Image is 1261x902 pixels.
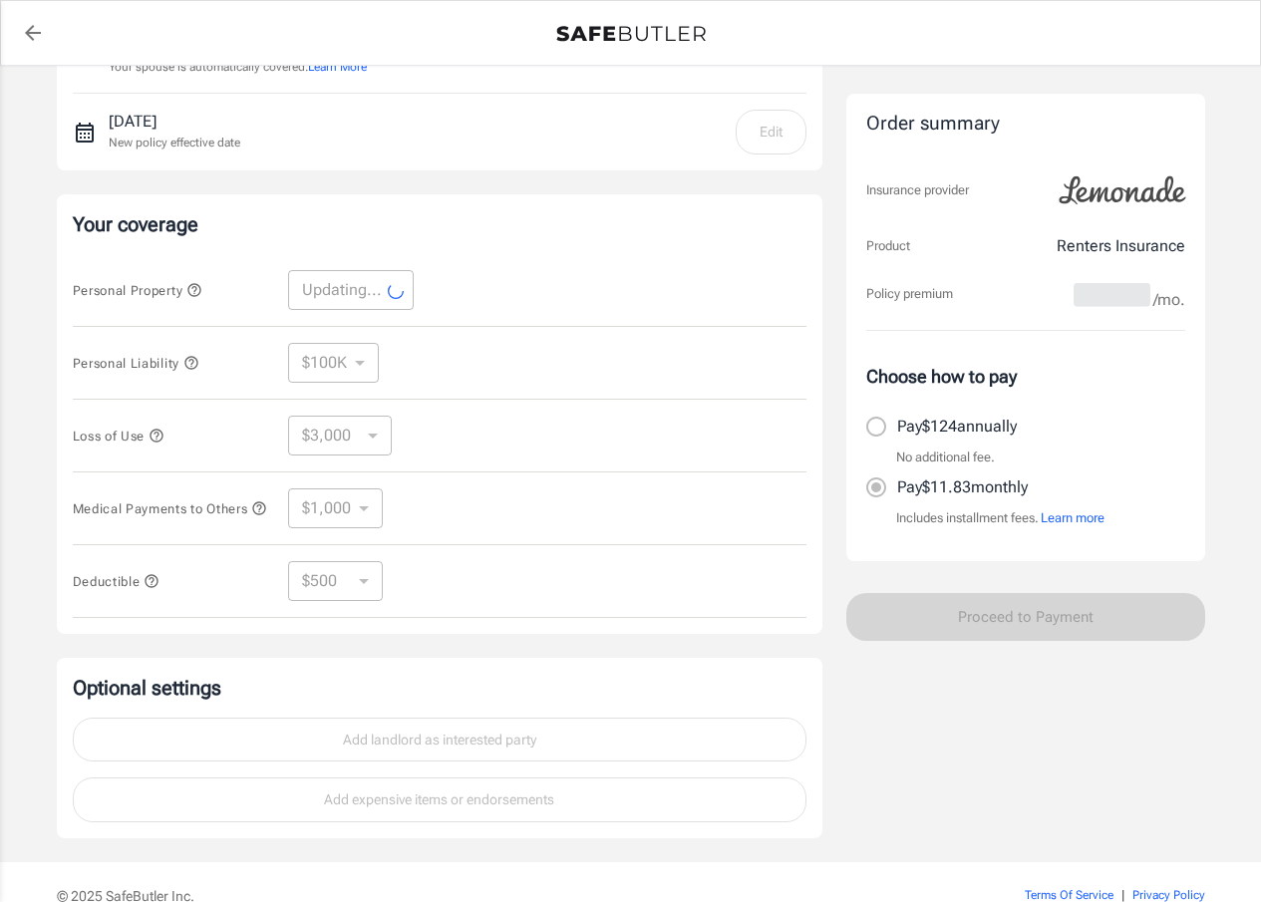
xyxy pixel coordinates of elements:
[308,58,367,76] button: Learn More
[866,180,969,200] p: Insurance provider
[13,13,53,53] a: back to quotes
[73,429,164,444] span: Loss of Use
[109,134,240,151] p: New policy effective date
[866,363,1185,390] p: Choose how to pay
[73,356,199,371] span: Personal Liability
[1025,888,1113,902] a: Terms Of Service
[109,58,367,77] p: Your spouse is automatically covered.
[73,501,268,516] span: Medical Payments to Others
[896,448,995,467] p: No additional fee.
[897,475,1028,499] p: Pay $11.83 monthly
[73,210,806,238] p: Your coverage
[897,415,1017,439] p: Pay $124 annually
[73,121,97,145] svg: New policy start date
[556,26,706,42] img: Back to quotes
[1057,234,1185,258] p: Renters Insurance
[866,236,910,256] p: Product
[1121,888,1124,902] span: |
[866,284,953,304] p: Policy premium
[1153,286,1185,314] span: /mo.
[73,278,202,302] button: Personal Property
[73,283,202,298] span: Personal Property
[73,574,160,589] span: Deductible
[73,569,160,593] button: Deductible
[1041,508,1104,528] button: Learn more
[73,674,806,702] p: Optional settings
[1048,162,1197,218] img: Lemonade
[896,508,1104,528] p: Includes installment fees.
[73,496,268,520] button: Medical Payments to Others
[73,351,199,375] button: Personal Liability
[1132,888,1205,902] a: Privacy Policy
[866,110,1185,139] div: Order summary
[73,424,164,448] button: Loss of Use
[109,110,240,134] p: [DATE]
